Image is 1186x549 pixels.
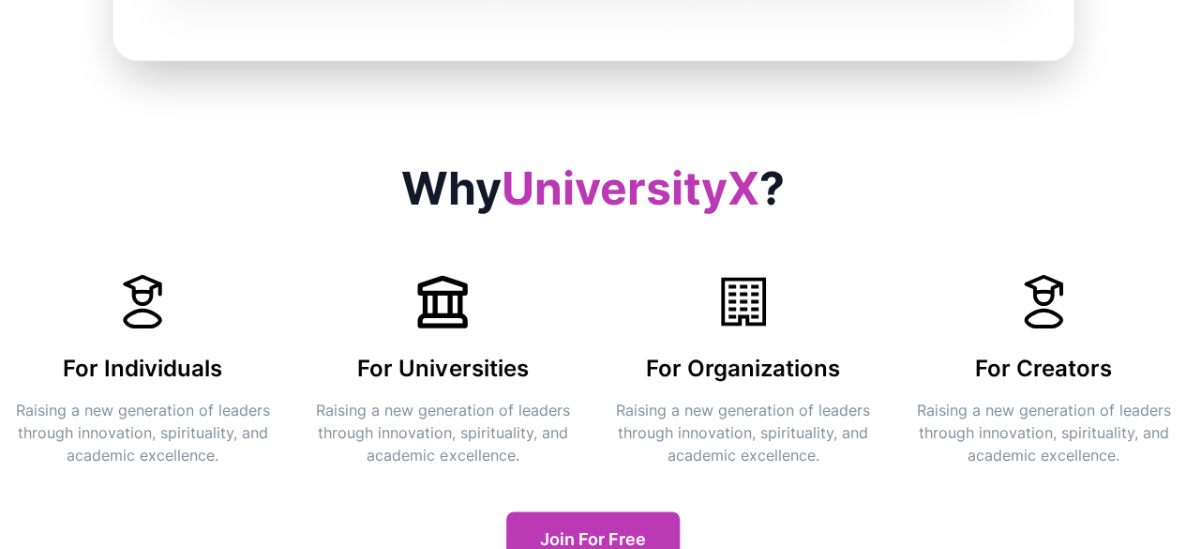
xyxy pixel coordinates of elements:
h3: For Individuals [15,354,270,384]
span: UniversityX [502,160,759,216]
h2: Why ? [15,166,1171,211]
p: Raising a new generation of leaders through innovation, spirituality, and academic excellence. [315,399,570,466]
p: Raising a new generation of leaders through innovation, spirituality, and academic excellence. [916,399,1171,466]
h3: For Organizations [616,354,871,384]
p: Raising a new generation of leaders through innovation, spirituality, and academic excellence. [616,399,871,466]
p: Raising a new generation of leaders through innovation, spirituality, and academic excellence. [15,399,270,466]
h3: For Creators [916,354,1171,384]
h3: For Universities [315,354,570,384]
